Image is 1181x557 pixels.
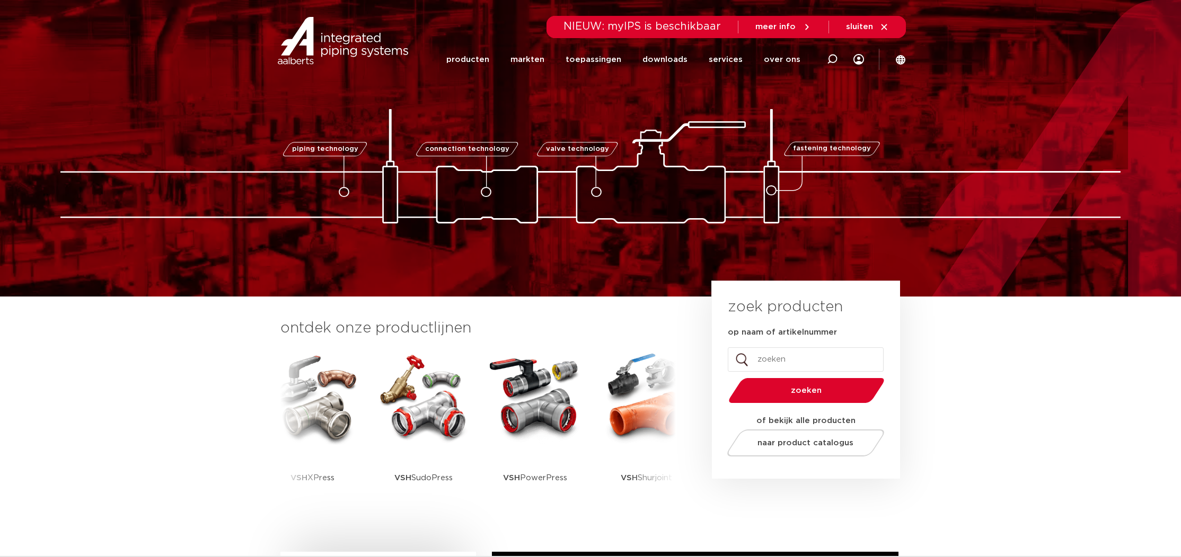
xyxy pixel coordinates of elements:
a: over ons [764,38,800,81]
span: naar product catalogus [758,439,854,447]
a: producten [446,38,489,81]
a: naar product catalogus [725,429,887,456]
h3: zoek producten [728,297,843,318]
strong: of bekijk alle producten [756,417,856,425]
strong: VSH [503,474,520,482]
a: sluiten [846,22,889,32]
div: my IPS [853,38,864,81]
input: zoeken [728,347,884,372]
label: op naam of artikelnummer [728,327,837,338]
a: services [709,38,743,81]
a: toepassingen [566,38,621,81]
strong: VSH [621,474,638,482]
a: markten [510,38,544,81]
span: fastening technology [793,146,871,152]
strong: VSH [394,474,411,482]
a: VSHSudoPress [376,349,471,511]
button: zoeken [725,377,889,404]
span: zoeken [756,387,857,394]
a: meer info [755,22,812,32]
strong: VSH [290,474,307,482]
p: Shurjoint [621,445,672,511]
h3: ontdek onze productlijnen [280,318,676,339]
a: VSHShurjoint [598,349,694,511]
p: SudoPress [394,445,453,511]
span: piping technology [292,146,358,152]
span: sluiten [846,23,873,31]
span: valve technology [545,146,609,152]
a: VSHPowerPress [487,349,583,511]
span: NIEUW: myIPS is beschikbaar [563,21,721,32]
p: PowerPress [503,445,567,511]
a: VSHXPress [265,349,360,511]
a: downloads [642,38,688,81]
p: XPress [290,445,334,511]
span: connection technology [425,146,509,152]
span: meer info [755,23,796,31]
nav: Menu [446,38,800,81]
